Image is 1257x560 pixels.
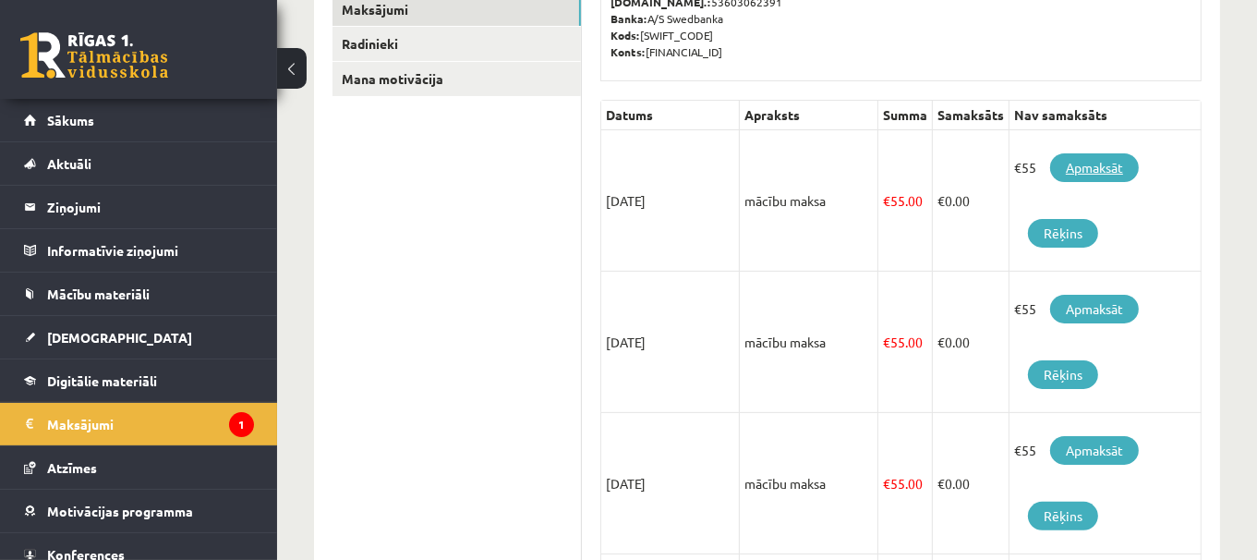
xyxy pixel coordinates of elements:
a: Apmaksāt [1050,436,1139,465]
a: Apmaksāt [1050,153,1139,182]
i: 1 [229,412,254,437]
span: € [937,475,945,492]
a: Digitālie materiāli [24,359,254,402]
b: Banka: [610,11,647,26]
span: € [883,192,890,209]
td: mācību maksa [740,130,878,272]
a: [DEMOGRAPHIC_DATA] [24,316,254,359]
th: Samaksāts [933,101,1009,130]
a: Radinieki [332,27,581,61]
td: 55.00 [878,272,933,413]
span: € [883,334,890,350]
a: Atzīmes [24,446,254,489]
td: 0.00 [933,130,1009,272]
span: € [937,334,945,350]
td: [DATE] [601,130,740,272]
td: €55 [1009,272,1202,413]
td: 55.00 [878,413,933,554]
a: Rīgas 1. Tālmācības vidusskola [20,32,168,79]
a: Ziņojumi [24,186,254,228]
b: Konts: [610,44,646,59]
legend: Informatīvie ziņojumi [47,229,254,272]
td: 0.00 [933,413,1009,554]
a: Mācību materiāli [24,273,254,315]
td: [DATE] [601,413,740,554]
th: Nav samaksāts [1009,101,1202,130]
a: Informatīvie ziņojumi [24,229,254,272]
td: [DATE] [601,272,740,413]
legend: Maksājumi [47,403,254,445]
span: Sākums [47,112,94,128]
a: Aktuāli [24,142,254,185]
td: mācību maksa [740,413,878,554]
th: Apraksts [740,101,878,130]
a: Maksājumi1 [24,403,254,445]
a: Mana motivācija [332,62,581,96]
span: Digitālie materiāli [47,372,157,389]
th: Summa [878,101,933,130]
span: € [883,475,890,492]
span: Atzīmes [47,459,97,476]
span: Motivācijas programma [47,503,193,519]
a: Sākums [24,99,254,141]
a: Motivācijas programma [24,490,254,532]
td: 0.00 [933,272,1009,413]
td: €55 [1009,130,1202,272]
th: Datums [601,101,740,130]
legend: Ziņojumi [47,186,254,228]
td: 55.00 [878,130,933,272]
td: mācību maksa [740,272,878,413]
a: Rēķins [1028,219,1098,248]
a: Rēķins [1028,360,1098,389]
a: Apmaksāt [1050,295,1139,323]
a: Rēķins [1028,502,1098,530]
td: €55 [1009,413,1202,554]
span: [DEMOGRAPHIC_DATA] [47,329,192,346]
span: Aktuāli [47,155,91,172]
span: € [937,192,945,209]
b: Kods: [610,28,640,43]
span: Mācību materiāli [47,286,150,302]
